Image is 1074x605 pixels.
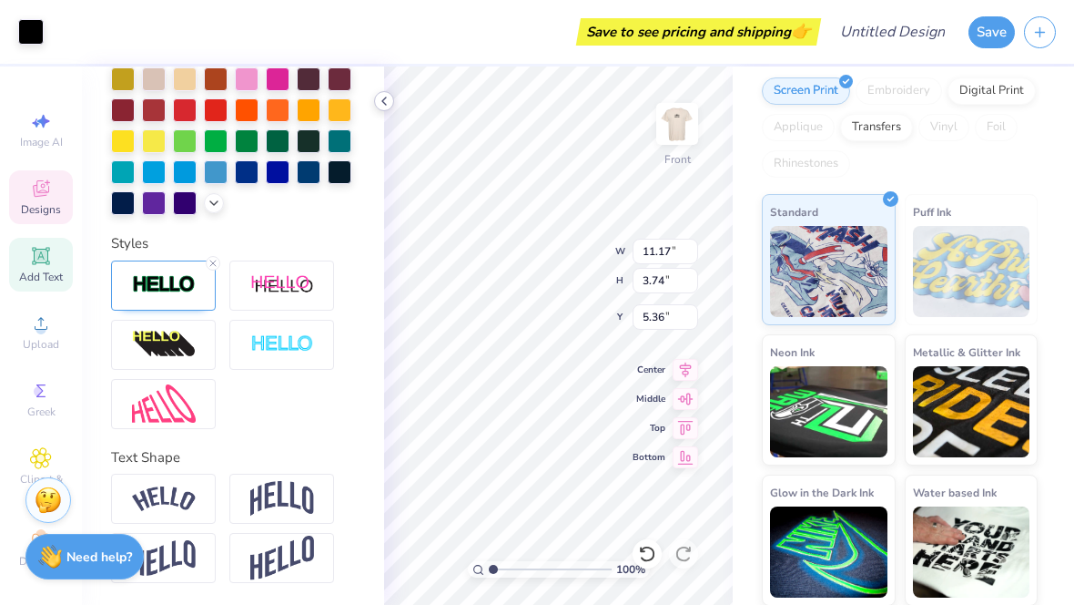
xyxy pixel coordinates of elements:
[132,540,196,576] img: Flag
[9,472,73,501] span: Clipart & logos
[826,14,959,50] input: Untitled Design
[913,343,1020,362] span: Metallic & Glitter Ink
[664,151,691,168] div: Front
[633,393,665,405] span: Middle
[250,334,314,355] img: Negative Space
[770,483,874,502] span: Glow in the Dark Ink
[111,233,355,254] div: Styles
[913,483,997,502] span: Water based Ink
[762,150,850,178] div: Rhinestones
[66,549,132,566] strong: Need help?
[913,507,1030,598] img: Water based Ink
[132,330,196,359] img: 3d Illusion
[633,451,665,464] span: Bottom
[770,343,815,362] span: Neon Ink
[918,114,969,141] div: Vinyl
[250,536,314,580] img: Rise
[581,18,816,46] div: Save to see pricing and shipping
[913,202,951,221] span: Puff Ink
[633,422,665,435] span: Top
[633,364,665,376] span: Center
[659,106,695,142] img: Front
[770,226,887,317] img: Standard
[913,366,1030,457] img: Metallic & Glitter Ink
[23,337,59,352] span: Upload
[21,202,61,217] span: Designs
[770,507,887,598] img: Glow in the Dark Ink
[616,561,645,578] span: 100 %
[27,405,56,419] span: Greek
[132,274,196,295] img: Stroke
[913,226,1030,317] img: Puff Ink
[19,554,63,569] span: Decorate
[20,135,63,149] span: Image AI
[840,114,913,141] div: Transfers
[975,114,1018,141] div: Foil
[132,385,196,424] img: Free Distort
[968,16,1015,48] button: Save
[762,114,835,141] div: Applique
[250,274,314,297] img: Shadow
[132,487,196,511] img: Arc
[791,20,811,42] span: 👉
[770,366,887,457] img: Neon Ink
[250,481,314,516] img: Arch
[947,77,1036,105] div: Digital Print
[856,77,942,105] div: Embroidery
[111,447,355,468] div: Text Shape
[770,202,818,221] span: Standard
[19,270,63,284] span: Add Text
[762,77,850,105] div: Screen Print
